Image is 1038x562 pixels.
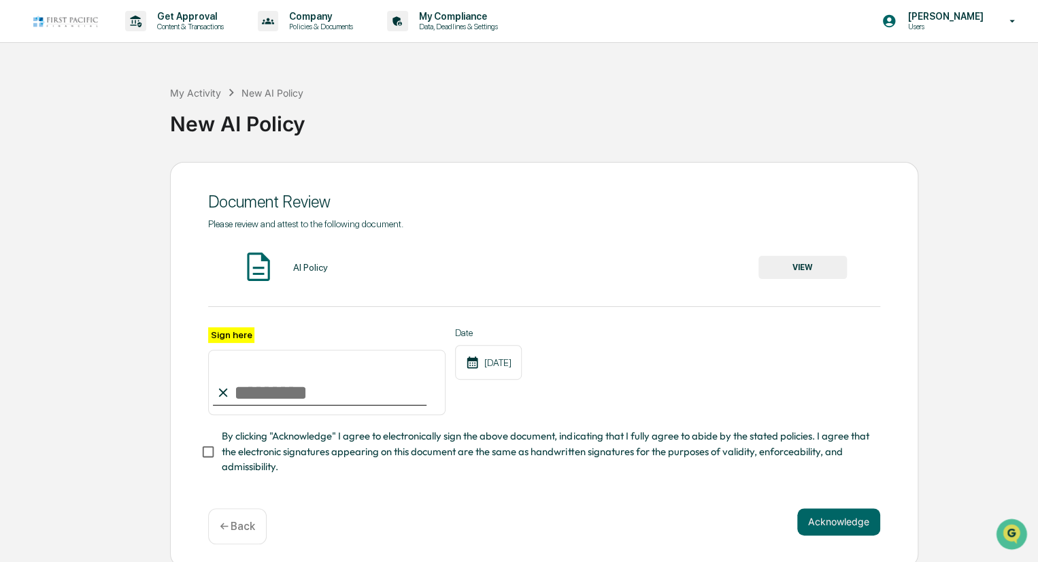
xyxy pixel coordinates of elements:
div: [DATE] [455,345,522,380]
div: New AI Policy [241,87,303,99]
span: Please review and attest to the following document. [208,218,403,229]
span: By clicking "Acknowledge" I agree to electronically sign the above document, indicating that I fu... [222,429,869,474]
input: Clear [35,62,224,76]
div: 🔎 [14,199,24,210]
img: 1746055101610-c473b297-6a78-478c-a979-82029cc54cd1 [14,104,38,129]
a: 🖐️Preclearance [8,166,93,191]
p: Policies & Documents [278,22,360,31]
iframe: Open customer support [994,517,1031,554]
div: We're available if you need us! [46,118,172,129]
span: Pylon [135,231,165,241]
p: [PERSON_NAME] [897,11,990,22]
a: Powered byPylon [96,230,165,241]
div: My Activity [170,87,221,99]
div: Start new chat [46,104,223,118]
label: Date [455,327,522,338]
p: Company [278,11,360,22]
img: logo [33,15,98,28]
button: VIEW [758,256,847,279]
p: My Compliance [408,11,505,22]
a: 🗄️Attestations [93,166,174,191]
span: Attestations [112,171,169,185]
span: Data Lookup [27,197,86,211]
p: Get Approval [146,11,231,22]
div: 🖐️ [14,173,24,184]
button: Start new chat [231,108,248,125]
button: Acknowledge [797,508,880,535]
a: 🔎Data Lookup [8,192,91,216]
span: Preclearance [27,171,88,185]
p: How can we help? [14,29,248,50]
label: Sign here [208,327,254,343]
div: AI Policy [292,262,327,273]
div: New AI Policy [170,101,1031,136]
p: Users [897,22,990,31]
p: Data, Deadlines & Settings [408,22,505,31]
div: Document Review [208,192,880,212]
p: ← Back [220,520,255,533]
p: Content & Transactions [146,22,231,31]
img: Document Icon [241,250,275,284]
div: 🗄️ [99,173,110,184]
